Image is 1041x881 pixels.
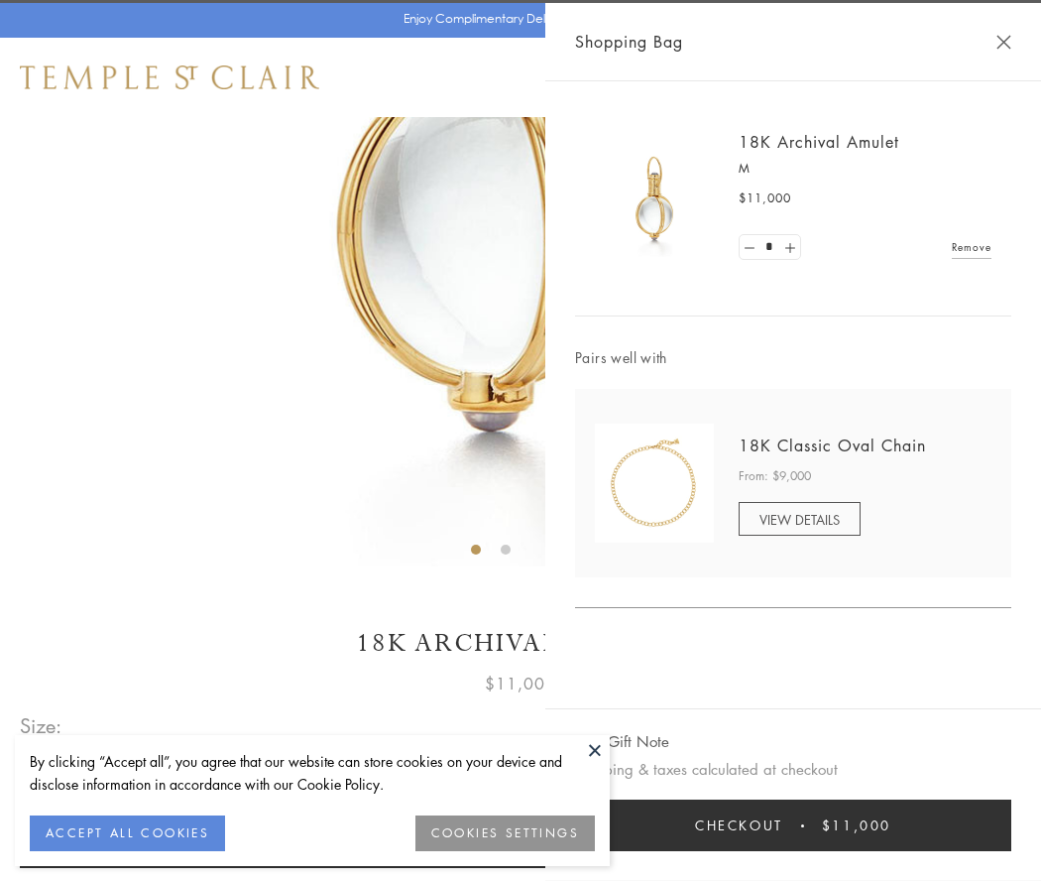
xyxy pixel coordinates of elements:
[575,729,669,754] button: Add Gift Note
[575,800,1011,851] button: Checkout $11,000
[575,346,1011,369] span: Pairs well with
[20,626,1021,661] h1: 18K Archival Amulet
[415,816,595,851] button: COOKIES SETTINGS
[996,35,1011,50] button: Close Shopping Bag
[822,815,891,836] span: $11,000
[20,65,319,89] img: Temple St. Clair
[759,510,840,529] span: VIEW DETAILS
[30,750,595,796] div: By clicking “Accept all”, you agree that our website can store cookies on your device and disclos...
[575,29,683,55] span: Shopping Bag
[575,757,1011,782] p: Shipping & taxes calculated at checkout
[695,815,783,836] span: Checkout
[740,235,759,260] a: Set quantity to 0
[739,435,926,456] a: 18K Classic Oval Chain
[485,671,556,696] span: $11,000
[739,466,811,486] span: From: $9,000
[952,236,991,258] a: Remove
[739,502,861,536] a: VIEW DETAILS
[739,189,791,208] span: $11,000
[595,139,714,258] img: 18K Archival Amulet
[739,159,991,179] p: M
[779,235,799,260] a: Set quantity to 2
[595,424,714,543] img: N88865-OV18
[739,131,899,153] a: 18K Archival Amulet
[404,9,629,29] p: Enjoy Complimentary Delivery & Returns
[20,709,63,742] span: Size:
[30,816,225,851] button: ACCEPT ALL COOKIES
